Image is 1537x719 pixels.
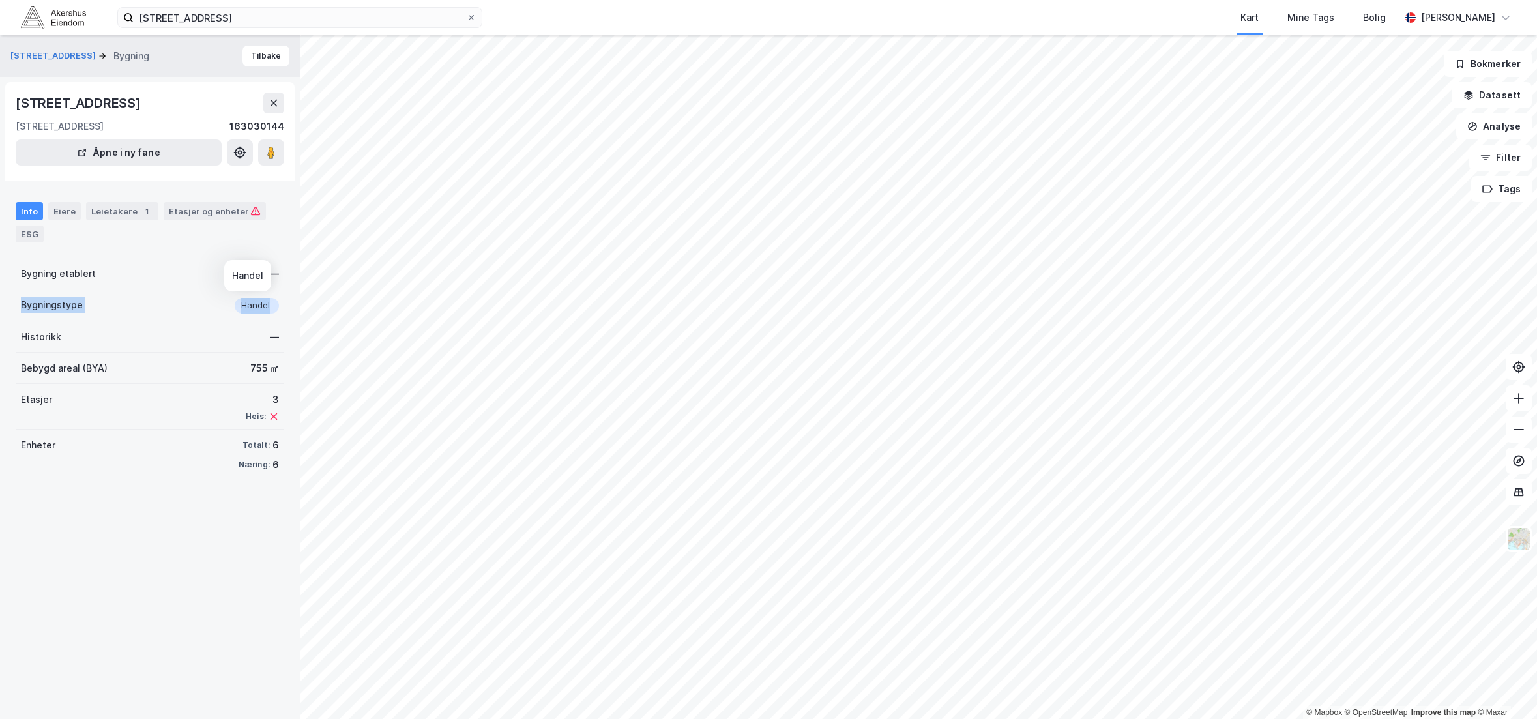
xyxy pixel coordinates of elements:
[270,329,279,345] div: —
[270,266,279,282] div: —
[21,360,108,376] div: Bebygd areal (BYA)
[16,119,104,134] div: [STREET_ADDRESS]
[169,205,261,217] div: Etasjer og enheter
[21,392,52,407] div: Etasjer
[246,411,266,422] div: Heis:
[1506,527,1531,551] img: Z
[272,437,279,453] div: 6
[86,202,158,220] div: Leietakere
[242,46,289,66] button: Tilbake
[1472,656,1537,719] iframe: Chat Widget
[242,440,270,450] div: Totalt:
[1240,10,1259,25] div: Kart
[21,6,86,29] img: akershus-eiendom-logo.9091f326c980b4bce74ccdd9f866810c.svg
[1472,656,1537,719] div: Kontrollprogram for chat
[16,202,43,220] div: Info
[272,457,279,473] div: 6
[1306,708,1342,717] a: Mapbox
[1421,10,1495,25] div: [PERSON_NAME]
[1469,145,1532,171] button: Filter
[16,93,143,113] div: [STREET_ADDRESS]
[1452,82,1532,108] button: Datasett
[1411,708,1476,717] a: Improve this map
[113,48,149,64] div: Bygning
[16,139,222,166] button: Åpne i ny fane
[21,297,83,313] div: Bygningstype
[229,119,284,134] div: 163030144
[21,266,96,282] div: Bygning etablert
[1363,10,1386,25] div: Bolig
[250,360,279,376] div: 755 ㎡
[21,329,61,345] div: Historikk
[1287,10,1334,25] div: Mine Tags
[246,392,279,407] div: 3
[21,437,55,453] div: Enheter
[16,226,44,242] div: ESG
[48,202,81,220] div: Eiere
[140,205,153,218] div: 1
[134,8,466,27] input: Søk på adresse, matrikkel, gårdeiere, leietakere eller personer
[1471,176,1532,202] button: Tags
[1345,708,1408,717] a: OpenStreetMap
[239,460,270,470] div: Næring:
[10,50,98,63] button: [STREET_ADDRESS]
[1456,113,1532,139] button: Analyse
[1444,51,1532,77] button: Bokmerker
